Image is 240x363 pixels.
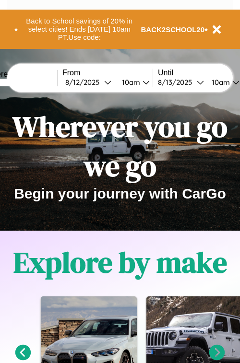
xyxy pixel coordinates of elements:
div: 8 / 13 / 2025 [158,78,197,87]
div: 10am [117,78,143,87]
div: 8 / 12 / 2025 [65,78,104,87]
h1: Explore by make [13,243,227,282]
label: From [62,69,153,77]
button: 8/12/2025 [62,77,114,87]
button: 10am [114,77,153,87]
button: Back to School savings of 20% in select cities! Ends [DATE] 10am PT.Use code: [18,14,141,44]
div: 10am [207,78,232,87]
b: BACK2SCHOOL20 [141,25,205,34]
